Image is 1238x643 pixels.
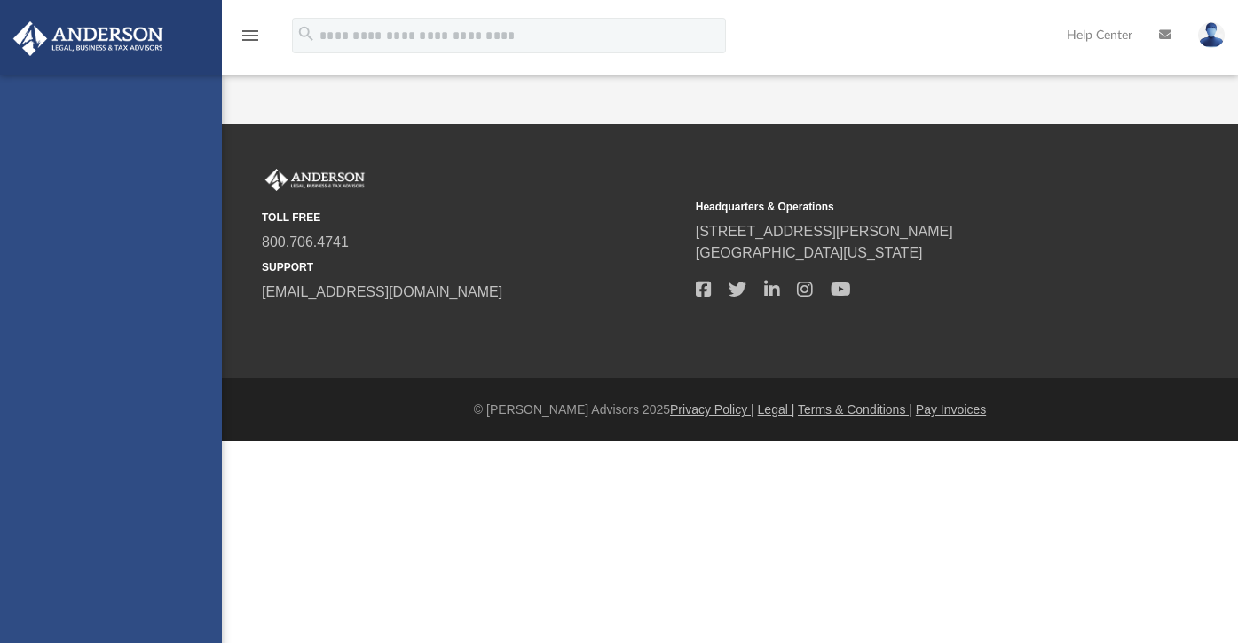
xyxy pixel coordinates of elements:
img: Anderson Advisors Platinum Portal [8,21,169,56]
a: 800.706.4741 [262,234,349,250]
img: User Pic [1198,22,1225,48]
i: search [296,24,316,44]
a: [GEOGRAPHIC_DATA][US_STATE] [696,245,923,260]
a: Privacy Policy | [670,402,754,417]
a: Legal | [758,402,795,417]
div: © [PERSON_NAME] Advisors 2025 [222,401,1238,419]
a: Terms & Conditions | [798,402,912,417]
img: Anderson Advisors Platinum Portal [262,169,368,192]
small: TOLL FREE [262,210,683,226]
a: Pay Invoices [916,402,986,417]
small: Headquarters & Operations [696,199,1117,215]
a: [EMAIL_ADDRESS][DOMAIN_NAME] [262,284,502,299]
a: menu [240,34,261,46]
small: SUPPORT [262,259,683,275]
a: [STREET_ADDRESS][PERSON_NAME] [696,224,953,239]
i: menu [240,25,261,46]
